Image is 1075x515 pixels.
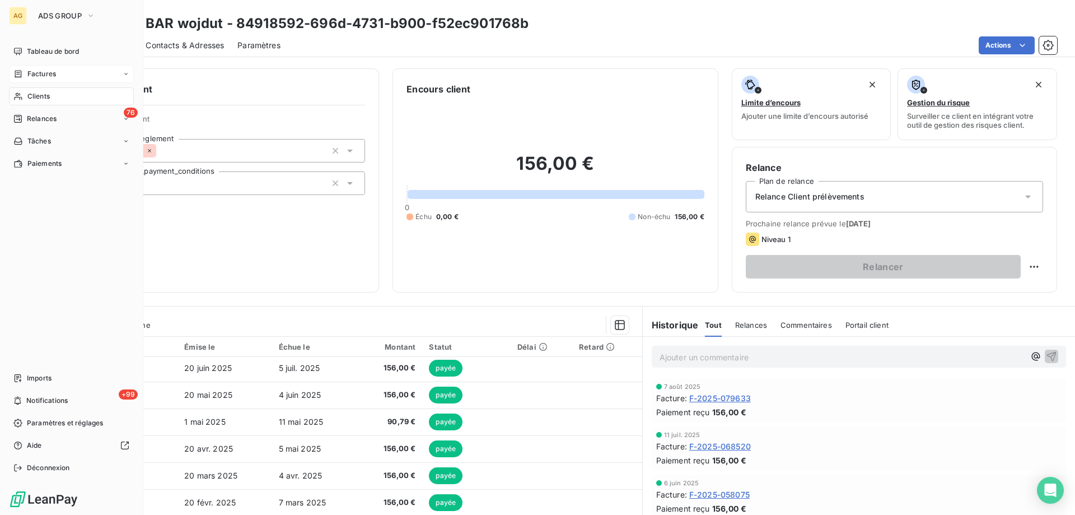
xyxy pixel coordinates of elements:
span: 20 juin 2025 [184,363,232,373]
span: Propriétés Client [90,114,365,130]
span: Paiement reçu [656,503,710,514]
span: Facture : [656,392,687,404]
button: Limite d’encoursAjouter une limite d’encours autorisé [732,68,891,140]
span: F-2025-068520 [689,440,751,452]
span: 156,00 € [364,497,415,508]
div: Retard [579,342,635,351]
span: Facture : [656,489,687,500]
h6: Informations client [68,82,365,96]
input: Ajouter une valeur [156,146,165,156]
span: 20 avr. 2025 [184,444,233,453]
span: payée [429,360,462,377]
span: ADS GROUP [38,11,82,20]
a: Tâches [9,132,134,150]
div: Statut [429,342,504,351]
span: Notifications [26,396,68,406]
a: Imports [9,369,134,387]
span: Surveiller ce client en intégrant votre outil de gestion des risques client. [907,112,1048,129]
span: Contacts & Adresses [146,40,224,51]
div: Open Intercom Messenger [1037,477,1064,504]
span: +99 [119,389,138,400]
span: Relances [27,114,57,124]
span: Portail client [845,321,889,330]
span: Imports [27,373,52,383]
span: Facture : [656,440,687,452]
span: Déconnexion [27,463,70,473]
span: 156,00 € [712,503,746,514]
span: 0 [405,203,409,212]
span: Ajouter une limite d’encours autorisé [741,112,868,120]
span: Échu [415,212,432,222]
div: Émise le [184,342,265,351]
span: Tableau de bord [27,47,79,57]
span: Paiements [27,159,62,169]
span: 11 juil. 2025 [664,432,700,438]
div: Montant [364,342,415,351]
h6: Encours client [406,82,470,96]
span: Factures [27,69,56,79]
span: Limite d’encours [741,98,801,107]
span: 156,00 € [712,454,746,466]
span: 90,79 € [364,416,415,428]
span: payée [429,467,462,484]
h3: SILOM BAR wojdut - 84918592-696d-4731-b900-f52ec901768b [99,13,529,34]
h6: Relance [746,161,1043,174]
span: Paiement reçu [656,406,710,418]
span: 156,00 € [675,212,704,222]
span: Relances [735,321,767,330]
span: Non-échu [638,212,670,222]
span: payée [429,494,462,511]
span: Aide [27,440,42,451]
span: 0,00 € [436,212,459,222]
button: Actions [979,36,1035,54]
span: Paiement reçu [656,454,710,466]
span: 76 [124,108,138,118]
span: Gestion du risque [907,98,970,107]
span: F-2025-058075 [689,489,750,500]
button: Relancer [746,255,1021,279]
a: 76Relances [9,110,134,128]
span: F-2025-079633 [689,392,751,404]
span: 7 mars 2025 [279,498,326,507]
span: [DATE] [846,219,871,228]
span: Paramètres [237,40,281,51]
a: Aide [9,437,134,454]
div: Échue le [279,342,352,351]
a: Tableau de bord [9,43,134,61]
span: 156,00 € [364,363,415,374]
span: Tâches [27,136,51,146]
span: 7 août 2025 [664,383,701,390]
span: payée [429,440,462,457]
a: Paiements [9,155,134,173]
span: Clients [27,91,50,101]
span: 156,00 € [364,470,415,481]
span: 20 févr. 2025 [184,498,236,507]
span: 156,00 € [364,389,415,401]
span: payée [429,414,462,430]
a: Clients [9,87,134,105]
span: Tout [705,321,722,330]
button: Gestion du risqueSurveiller ce client en intégrant votre outil de gestion des risques client. [898,68,1057,140]
div: Délai [517,342,565,351]
span: Niveau 1 [761,235,791,244]
input: Ajouter une valeur [141,178,149,188]
span: 20 mai 2025 [184,390,232,400]
span: Relance Client prélèvements [755,191,864,202]
h6: Historique [643,318,699,332]
div: AG [9,7,27,25]
span: Commentaires [780,321,832,330]
span: Paramètres et réglages [27,418,103,428]
h2: 156,00 € [406,152,704,186]
span: 6 juin 2025 [664,480,699,486]
a: Paramètres et réglages [9,414,134,432]
span: 11 mai 2025 [279,417,324,426]
span: 156,00 € [712,406,746,418]
span: 20 mars 2025 [184,471,237,480]
span: 156,00 € [364,443,415,454]
span: 4 juin 2025 [279,390,321,400]
span: 5 mai 2025 [279,444,321,453]
span: 4 avr. 2025 [279,471,322,480]
span: 1 mai 2025 [184,417,226,426]
a: Factures [9,65,134,83]
span: payée [429,387,462,403]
